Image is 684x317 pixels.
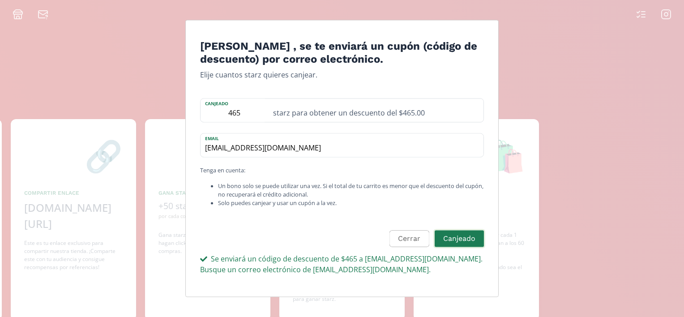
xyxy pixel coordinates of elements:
[268,99,483,122] div: starz para obtener un descuento del $465.00
[389,231,429,247] button: Cerrar
[201,99,268,107] label: Canjeado
[200,254,484,275] div: Se enviará un código de descuento de $465 a [EMAIL_ADDRESS][DOMAIN_NAME]. Busque un correo electr...
[218,199,484,208] li: Solo puedes canjear y usar un cupón a la vez.
[200,166,484,175] p: Tenga en cuenta:
[200,40,484,66] h4: [PERSON_NAME] , se te enviará un cupón (código de descuento) por correo electrónico.
[200,69,484,80] p: Elije cuantos starz quieres canjear.
[218,182,484,199] li: Un bono solo se puede utilizar una vez. Si el total de tu carrito es menor que el descuento del c...
[201,133,475,142] label: email
[433,229,485,248] button: Canjeado
[185,20,499,297] div: Edit Program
